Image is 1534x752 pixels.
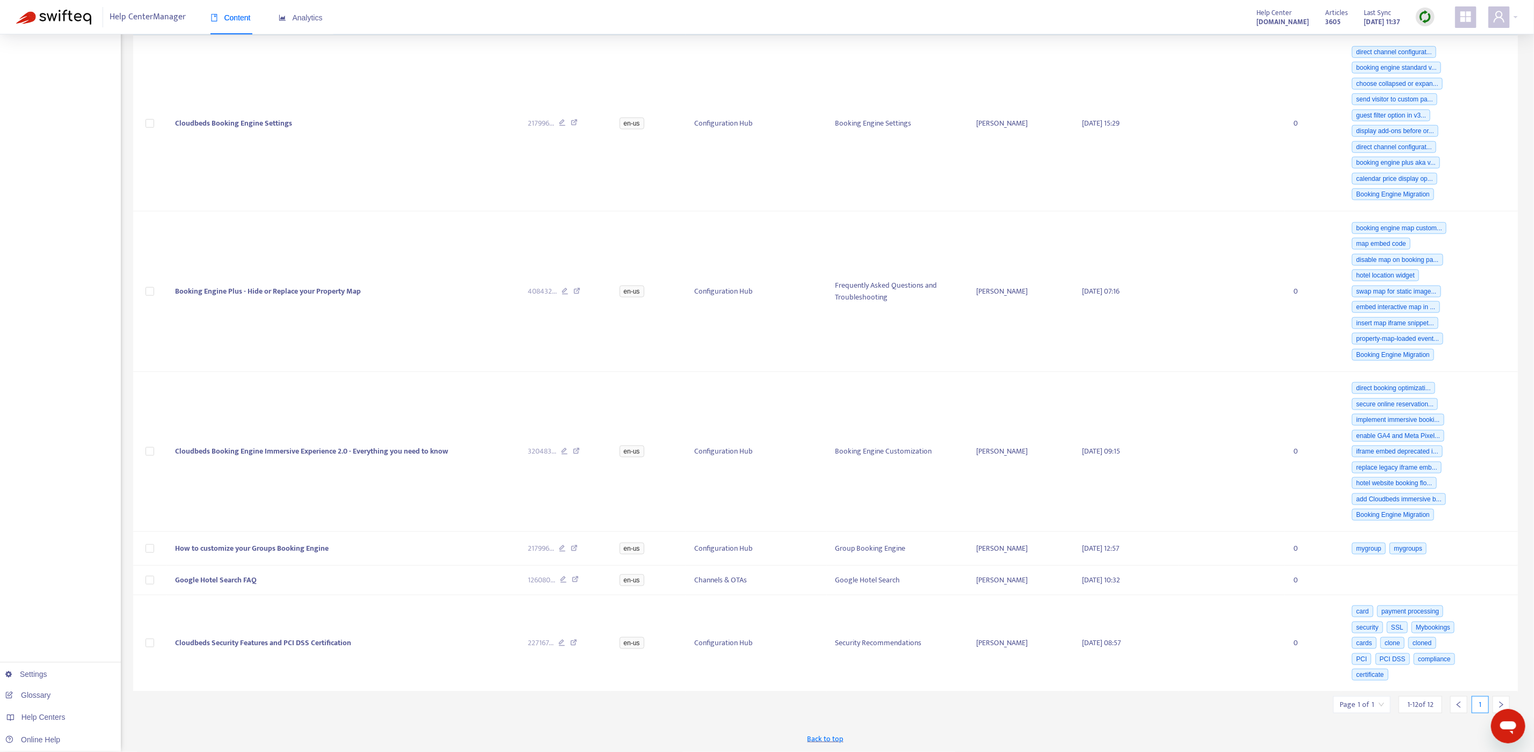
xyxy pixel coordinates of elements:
span: booking engine standard v... [1352,62,1441,74]
span: payment processing [1377,605,1443,617]
span: Booking Engine Migration [1352,349,1434,361]
span: 217996 ... [528,118,554,129]
span: cloned [1408,637,1436,649]
a: [DOMAIN_NAME] [1256,16,1309,28]
span: PCI DSS [1376,653,1410,665]
span: add Cloudbeds immersive b... [1352,493,1446,505]
td: [PERSON_NAME] [968,532,1073,566]
span: clone [1380,637,1405,649]
td: [PERSON_NAME] [968,566,1073,595]
span: 1 - 12 of 12 [1407,699,1434,710]
strong: 3605 [1325,16,1341,28]
span: secure online reservation... [1352,398,1438,410]
span: PCI [1352,653,1371,665]
td: Google Hotel Search [827,566,968,595]
span: disable map on booking pa... [1352,254,1443,266]
span: How to customize your Groups Booking Engine [176,542,329,554]
span: en-us [620,446,644,457]
span: mygroups [1390,543,1427,554]
span: send visitor to custom pa... [1352,93,1437,105]
td: Configuration Hub [686,372,827,532]
span: Back to top [808,733,844,744]
td: [PERSON_NAME] [968,372,1073,532]
span: enable GA4 and Meta Pixel... [1352,430,1444,442]
td: Frequently Asked Questions and Troubleshooting [827,211,968,372]
span: Cloudbeds Security Features and PCI DSS Certification [176,637,352,649]
span: booking engine map custom... [1352,222,1446,234]
span: en-us [620,118,644,129]
div: 1 [1472,696,1489,713]
td: [PERSON_NAME] [968,35,1073,211]
span: 227167 ... [528,637,554,649]
span: direct booking optimizati... [1352,382,1435,394]
span: 126080 ... [528,574,555,586]
span: Help Center Manager [110,7,186,27]
iframe: Button to launch messaging window [1491,709,1525,743]
span: 320483 ... [528,446,556,457]
span: cards [1352,637,1376,649]
span: Cloudbeds Booking Engine Immersive Experience 2.0 - Everything you need to know [176,445,449,457]
span: [DATE] 15:29 [1082,117,1119,129]
td: Security Recommendations [827,595,968,692]
span: [DATE] 12:57 [1082,542,1119,554]
td: 0 [1285,211,1341,372]
span: en-us [620,574,644,586]
span: property-map-loaded event... [1352,333,1443,345]
span: guest filter option in v3... [1352,109,1430,121]
span: area-chart [279,14,286,21]
td: 0 [1285,595,1341,692]
span: en-us [620,286,644,297]
td: Channels & OTAs [686,566,827,595]
td: [PERSON_NAME] [968,211,1073,372]
span: left [1455,701,1463,709]
span: map embed code [1352,238,1411,250]
span: direct channel configurat... [1352,141,1436,153]
td: [PERSON_NAME] [968,595,1073,692]
td: Booking Engine Customization [827,372,968,532]
td: Configuration Hub [686,35,827,211]
td: Booking Engine Settings [827,35,968,211]
strong: [DATE] 11:37 [1364,16,1400,28]
span: mygroup [1352,543,1386,554]
img: Swifteq [16,10,91,25]
span: appstore [1459,10,1472,23]
img: sync.dc5367851b00ba804db3.png [1419,10,1432,24]
td: 0 [1285,566,1341,595]
a: Settings [5,670,47,678]
span: Cloudbeds Booking Engine Settings [176,117,293,129]
span: Google Hotel Search FAQ [176,574,257,586]
span: [DATE] 08:57 [1082,637,1121,649]
span: en-us [620,637,644,649]
span: direct channel configurat... [1352,46,1436,58]
span: certificate [1352,669,1388,681]
td: Configuration Hub [686,595,827,692]
span: [DATE] 09:15 [1082,445,1120,457]
span: Booking Engine Plus - Hide or Replace your Property Map [176,285,361,297]
td: Group Booking Engine [827,532,968,566]
td: 0 [1285,532,1341,566]
span: Mybookings [1412,622,1455,633]
span: embed interactive map in ... [1352,301,1440,313]
span: 408432 ... [528,286,557,297]
td: 0 [1285,372,1341,532]
span: swap map for static image... [1352,286,1441,297]
span: en-us [620,543,644,554]
span: insert map iframe snippet... [1352,317,1438,329]
span: booking engine plus aka v... [1352,157,1440,169]
span: compliance [1414,653,1455,665]
span: Articles [1325,7,1348,19]
span: 217996 ... [528,543,554,554]
td: 0 [1285,35,1341,211]
td: Configuration Hub [686,211,827,372]
span: choose collapsed or expan... [1352,78,1443,90]
span: book [210,14,218,21]
span: replace legacy iframe emb... [1352,462,1442,473]
span: iframe embed deprecated i... [1352,446,1443,457]
span: Booking Engine Migration [1352,188,1434,200]
span: [DATE] 07:16 [1082,285,1119,297]
span: display add-ons before or... [1352,125,1438,137]
span: Analytics [279,13,323,22]
span: Help Centers [21,713,66,721]
a: Online Help [5,735,60,744]
span: hotel location widget [1352,269,1419,281]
